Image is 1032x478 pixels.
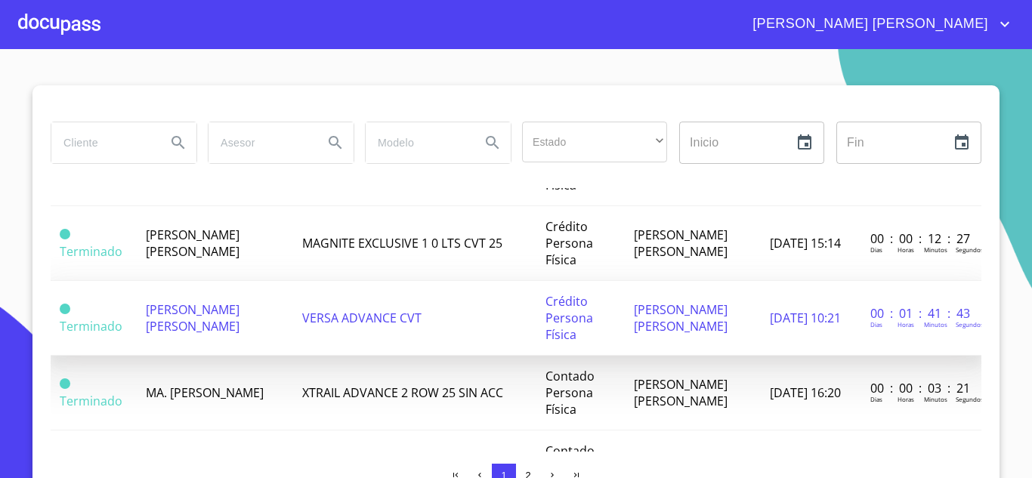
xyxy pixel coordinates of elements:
span: Crédito Persona Física [545,218,593,268]
span: VERSA ADVANCE CVT [302,310,422,326]
span: Contado Persona Física [545,368,595,418]
input: search [51,122,154,163]
span: [PERSON_NAME] [PERSON_NAME] [146,227,239,260]
span: [PERSON_NAME] [PERSON_NAME] [741,12,996,36]
p: Horas [898,395,914,403]
p: Dias [870,245,882,254]
span: Terminado [60,304,70,314]
span: [PERSON_NAME] [PERSON_NAME] [146,301,239,335]
p: Minutos [924,320,947,328]
button: Search [317,125,354,161]
p: 00 : 00 : 03 : 21 [870,380,972,396]
span: Crédito Persona Física [545,293,593,343]
p: 00 : 00 : 12 : 27 [870,230,972,247]
span: Terminado [60,243,122,260]
span: [PERSON_NAME] [PERSON_NAME] [634,301,728,335]
button: account of current user [741,12,1014,36]
p: 00 : 01 : 41 : 43 [870,305,972,322]
div: ​ [522,122,667,162]
span: [PERSON_NAME] [PERSON_NAME] [634,227,728,260]
p: Segundos [956,320,984,328]
span: Terminado [60,229,70,239]
span: MA. [PERSON_NAME] [146,384,264,401]
input: search [209,122,311,163]
p: Dias [870,395,882,403]
span: [PERSON_NAME] [PERSON_NAME] [634,376,728,409]
p: Segundos [956,395,984,403]
span: [DATE] 15:14 [770,235,841,251]
p: Minutos [924,245,947,254]
span: Terminado [60,318,122,335]
span: [DATE] 10:21 [770,310,841,326]
p: Segundos [956,245,984,254]
span: MAGNITE EXCLUSIVE 1 0 LTS CVT 25 [302,235,502,251]
button: Search [474,125,511,161]
span: XTRAIL ADVANCE 2 ROW 25 SIN ACC [302,384,503,401]
p: Minutos [924,395,947,403]
button: Search [160,125,196,161]
span: Terminado [60,393,122,409]
p: Horas [898,320,914,328]
input: search [366,122,468,163]
span: [DATE] 16:20 [770,384,841,401]
p: Horas [898,245,914,254]
span: Terminado [60,378,70,389]
p: Dias [870,320,882,328]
